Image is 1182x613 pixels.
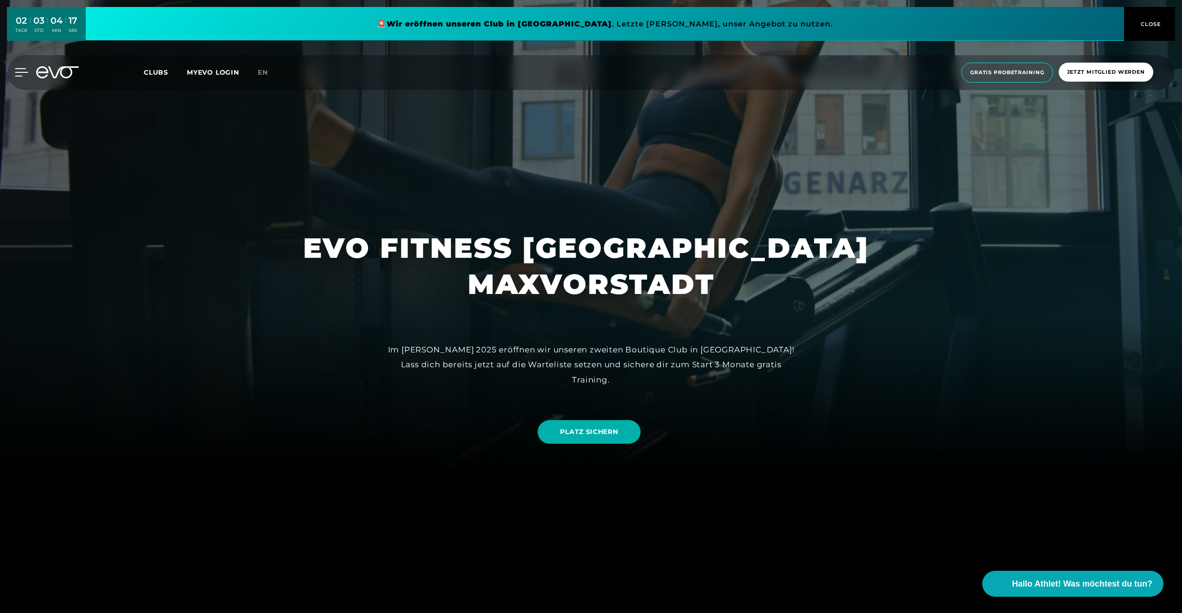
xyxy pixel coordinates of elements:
[144,68,187,77] a: Clubs
[1056,63,1156,83] a: Jetzt Mitglied werden
[258,67,279,78] a: en
[144,68,168,77] span: Clubs
[959,63,1056,83] a: Gratis Probetraining
[560,427,618,437] span: PLATZ SICHERN
[1067,68,1145,76] span: Jetzt Mitglied werden
[33,14,44,27] div: 03
[303,230,879,302] h1: EVO FITNESS [GEOGRAPHIC_DATA] MAXVORSTADT
[69,27,77,34] div: SEK
[1012,578,1152,590] span: Hallo Athlet! Was möchtest du tun?
[15,27,27,34] div: TAGE
[47,15,48,39] div: :
[187,68,239,77] a: MYEVO LOGIN
[69,14,77,27] div: 17
[1138,20,1161,28] span: CLOSE
[258,68,268,77] span: en
[382,342,800,387] div: Im [PERSON_NAME] 2025 eröffnen wir unseren zweiten Boutique Club in [GEOGRAPHIC_DATA]! Lass dich ...
[970,69,1044,77] span: Gratis Probetraining
[982,571,1163,597] button: Hallo Athlet! Was möchtest du tun?
[15,14,27,27] div: 02
[1124,7,1175,41] button: CLOSE
[51,27,63,34] div: MIN
[65,15,66,39] div: :
[30,15,31,39] div: :
[51,14,63,27] div: 04
[538,420,640,444] a: PLATZ SICHERN
[33,27,44,34] div: STD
